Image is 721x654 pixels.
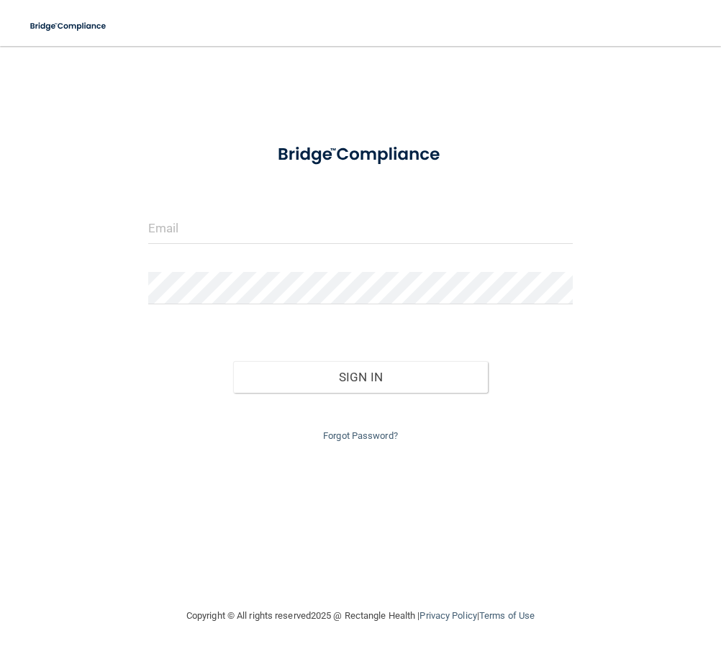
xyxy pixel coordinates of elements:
div: Copyright © All rights reserved 2025 @ Rectangle Health | | [98,593,623,639]
a: Forgot Password? [323,430,398,441]
img: bridge_compliance_login_screen.278c3ca4.svg [260,132,461,177]
img: bridge_compliance_login_screen.278c3ca4.svg [22,12,116,41]
input: Email [148,212,573,244]
iframe: Drift Widget Chat Controller [472,552,704,609]
button: Sign In [233,361,488,393]
a: Privacy Policy [420,610,476,621]
a: Terms of Use [479,610,535,621]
